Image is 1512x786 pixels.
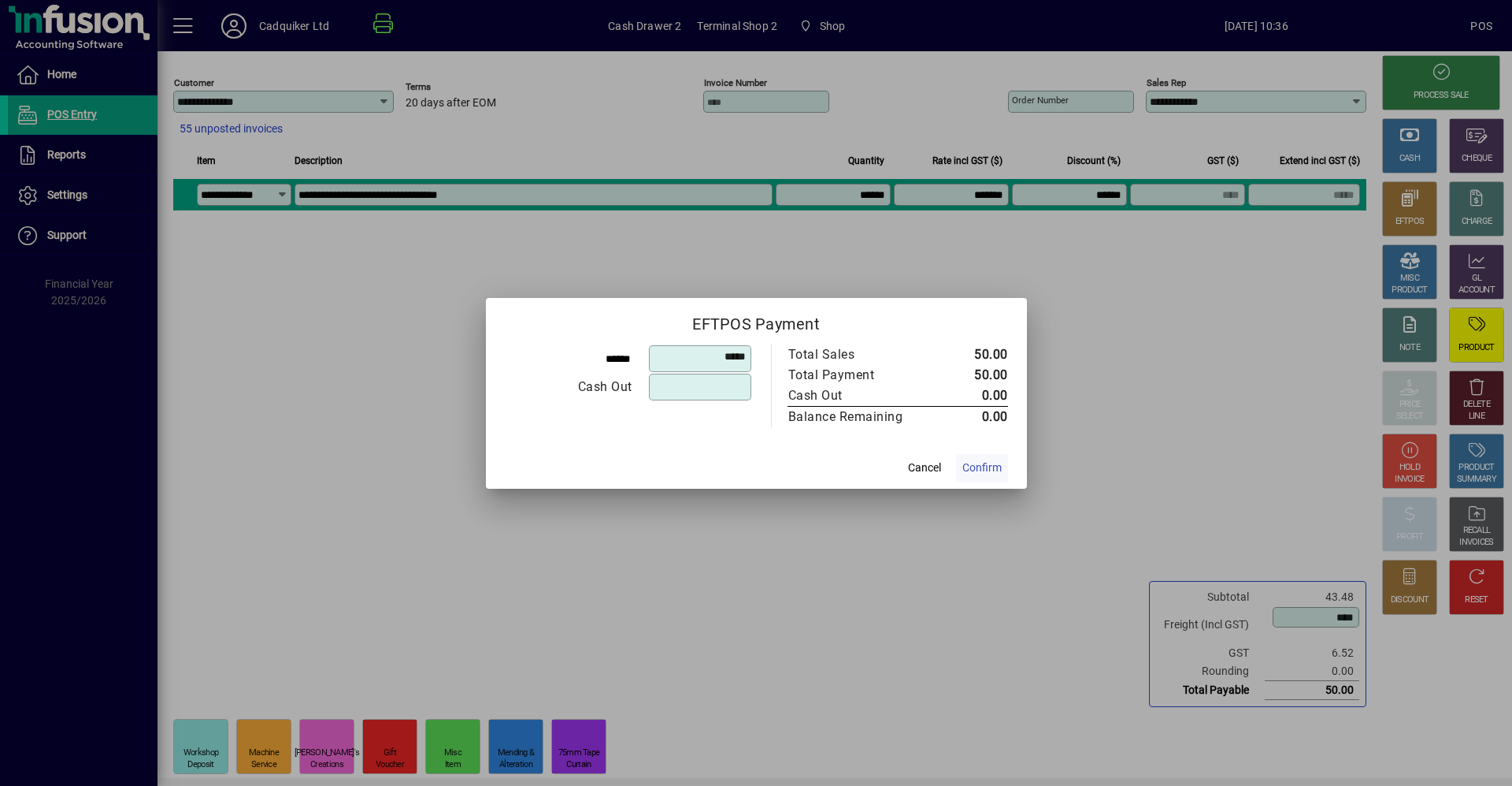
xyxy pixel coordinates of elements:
button: Cancel [899,454,950,482]
td: Total Sales [787,345,936,365]
button: Confirm [956,454,1008,482]
h2: EFTPOS Payment [486,298,1027,344]
td: 50.00 [936,365,1008,386]
div: Cash Out [506,378,632,397]
div: Balance Remaining [788,408,921,427]
span: Cancel [908,460,941,476]
td: 0.00 [936,406,1008,427]
td: 50.00 [936,345,1008,365]
div: Cash Out [788,386,921,405]
span: Confirm [962,460,1002,476]
td: 0.00 [936,386,1008,407]
td: Total Payment [787,365,936,386]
